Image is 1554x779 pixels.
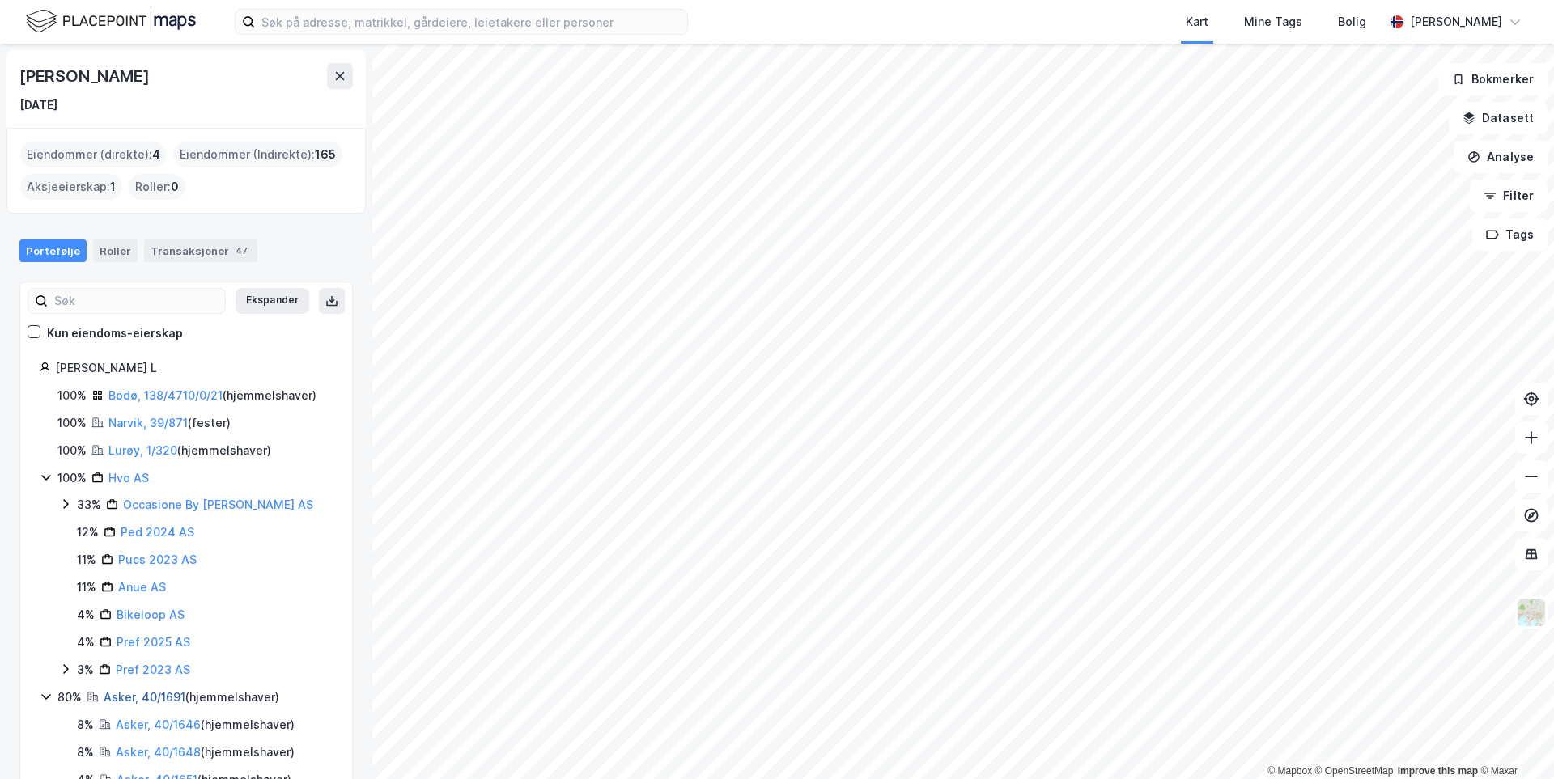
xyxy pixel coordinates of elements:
a: Ped 2024 AS [121,525,194,539]
div: 33% [77,495,101,514]
div: Aksjeeierskap : [20,174,122,200]
div: Kun eiendoms-eierskap [47,324,183,343]
button: Bokmerker [1438,63,1548,95]
a: Lurøy, 1/320 [108,443,177,457]
iframe: Chat Widget [1473,701,1554,779]
span: 4 [152,145,160,164]
input: Søk på adresse, matrikkel, gårdeiere, leietakere eller personer [255,10,687,34]
div: Bolig [1338,12,1366,32]
div: 80% [57,688,82,707]
div: Eiendommer (direkte) : [20,142,167,167]
a: Hvo AS [108,471,149,485]
span: 0 [171,177,179,197]
div: ( hjemmelshaver ) [104,688,279,707]
div: ( hjemmelshaver ) [108,441,271,460]
a: Pref 2025 AS [117,635,190,649]
a: Asker, 40/1648 [116,745,201,759]
div: Transaksjoner [144,239,257,262]
div: 11% [77,550,96,569]
a: Anue AS [118,580,166,594]
a: Asker, 40/1691 [104,690,185,704]
div: 8% [77,715,94,735]
img: Z [1516,597,1547,628]
div: [PERSON_NAME] [19,63,152,89]
button: Ekspander [236,288,309,314]
div: 4% [77,605,95,624]
div: ( hjemmelshaver ) [116,715,295,735]
input: Søk [48,289,225,313]
a: Pucs 2023 AS [118,552,197,566]
div: 11% [77,578,96,597]
button: Tags [1472,218,1548,251]
a: Pref 2023 AS [116,663,190,676]
div: 3% [77,660,94,680]
a: Mapbox [1267,765,1312,777]
div: 100% [57,441,87,460]
a: Occasione By [PERSON_NAME] AS [123,497,313,511]
div: 100% [57,413,87,433]
div: ( hjemmelshaver ) [108,386,316,405]
a: OpenStreetMap [1315,765,1394,777]
a: Bodø, 138/4710/0/21 [108,388,223,402]
div: Roller : [129,174,185,200]
button: Analyse [1454,141,1548,173]
a: Improve this map [1398,765,1478,777]
a: Narvik, 39/871 [108,416,188,430]
a: Bikeloop AS [117,608,185,621]
div: [PERSON_NAME] L [55,358,333,378]
div: 12% [77,523,99,542]
div: 100% [57,386,87,405]
div: 4% [77,633,95,652]
button: Datasett [1449,102,1548,134]
img: logo.f888ab2527a4732fd821a326f86c7f29.svg [26,7,196,36]
div: 8% [77,743,94,762]
div: Mine Tags [1244,12,1302,32]
div: Kart [1186,12,1208,32]
div: 100% [57,468,87,488]
span: 1 [110,177,116,197]
div: [PERSON_NAME] [1410,12,1502,32]
div: Eiendommer (Indirekte) : [173,142,342,167]
div: Kontrollprogram for chat [1473,701,1554,779]
div: ( fester ) [108,413,231,433]
div: [DATE] [19,95,57,115]
div: Portefølje [19,239,87,262]
a: Asker, 40/1646 [116,718,201,731]
button: Filter [1470,180,1548,212]
div: Roller [93,239,138,262]
span: 165 [315,145,336,164]
div: 47 [232,243,251,259]
div: ( hjemmelshaver ) [116,743,295,762]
